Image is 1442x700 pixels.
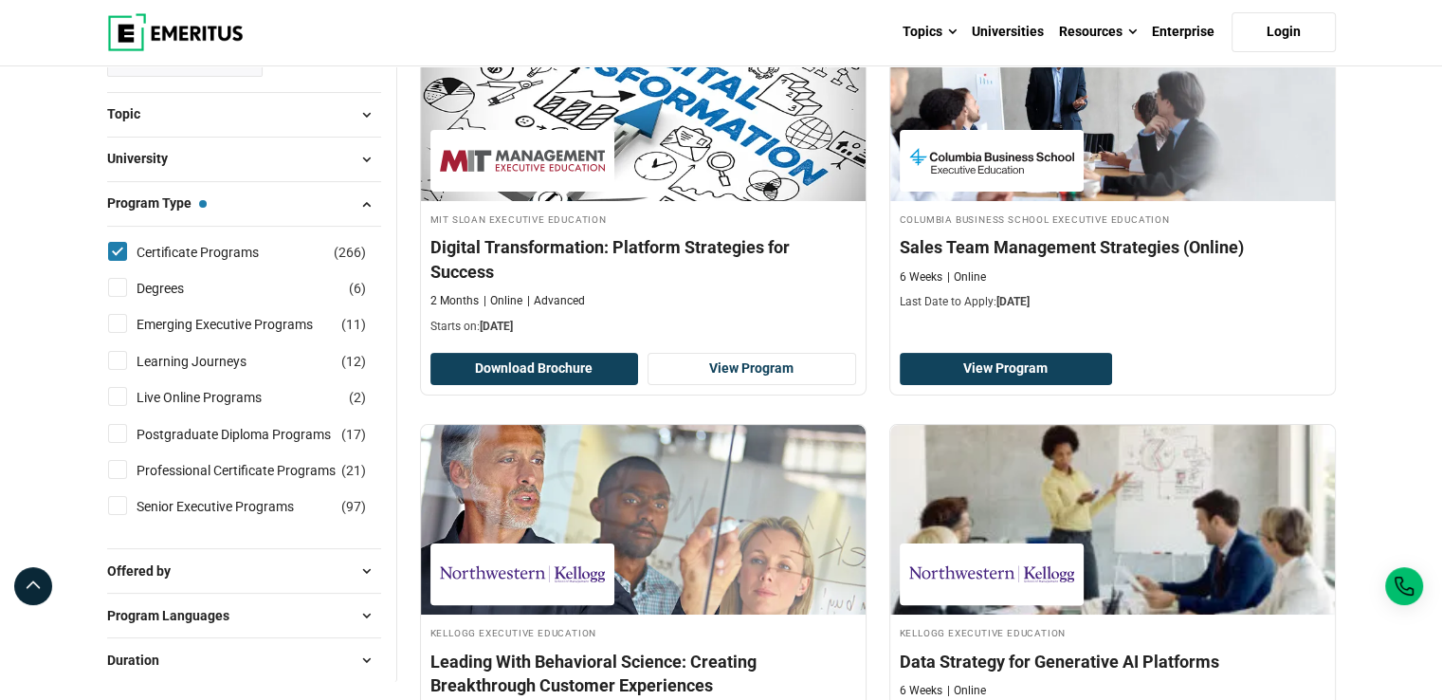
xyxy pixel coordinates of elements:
a: Postgraduate Diploma Programs [137,424,369,445]
img: Data Strategy for Generative AI Platforms | Online Data Science and Analytics Course [890,425,1335,615]
p: Starts on: [430,319,856,335]
a: Learning Journeys [137,351,284,372]
a: Certificate Programs [137,242,297,263]
button: Offered by [107,557,381,585]
span: 11 [346,317,361,332]
span: 17 [346,427,361,442]
span: ( ) [341,314,366,335]
span: ( ) [341,424,366,445]
p: Advanced [527,293,585,309]
button: Topic [107,101,381,129]
p: Last Date to Apply: [900,294,1325,310]
a: Senior Executive Programs [137,496,332,517]
button: Duration [107,646,381,674]
p: Online [947,683,986,699]
span: Offered by [107,561,186,581]
p: 6 Weeks [900,683,942,699]
a: Professional Certificate Programs [137,460,374,481]
button: Download Brochure [430,353,639,385]
a: View Program [900,353,1113,385]
span: Duration [107,650,174,671]
img: Columbia Business School Executive Education [909,139,1074,182]
span: ( ) [341,460,366,481]
h4: Data Strategy for Generative AI Platforms [900,650,1325,673]
a: Emerging Executive Programs [137,314,351,335]
span: [DATE] [996,295,1030,308]
a: Sales and Marketing Course by Columbia Business School Executive Education - August 21, 2025 Colu... [890,11,1335,321]
span: 2 [354,390,361,405]
a: Live Online Programs [137,387,300,408]
span: ( ) [349,387,366,408]
a: Degrees [137,278,222,299]
span: 97 [346,499,361,514]
span: Program Languages [107,605,245,626]
h4: MIT Sloan Executive Education [430,211,856,227]
h4: Sales Team Management Strategies (Online) [900,235,1325,259]
h4: Leading With Behavioral Science: Creating Breakthrough Customer Experiences [430,650,856,697]
h4: Kellogg Executive Education [900,624,1325,640]
span: 6 [354,281,361,296]
button: Program Type [107,190,381,218]
span: University [107,148,183,169]
img: Sales Team Management Strategies (Online) | Online Sales and Marketing Course [890,11,1335,201]
p: Online [484,293,522,309]
img: Digital Transformation: Platform Strategies for Success | Online Strategy and Innovation Course [421,11,866,201]
h4: Kellogg Executive Education [430,624,856,640]
h4: Digital Transformation: Platform Strategies for Success [430,235,856,283]
span: 266 [338,245,361,260]
img: MIT Sloan Executive Education [440,139,605,182]
a: View Program [648,353,856,385]
span: ( ) [341,496,366,517]
span: ( ) [349,278,366,299]
span: 12 [346,354,361,369]
img: Kellogg Executive Education [440,553,605,596]
p: 2 Months [430,293,479,309]
p: 6 Weeks [900,269,942,286]
img: Leading With Behavioral Science: Creating Breakthrough Customer Experiences | Online Sales and Ma... [421,425,866,615]
button: Program Languages [107,601,381,630]
a: Login [1232,12,1336,52]
p: Online [947,269,986,286]
span: Program Type [107,193,207,213]
span: ( ) [341,351,366,372]
span: ( ) [334,242,366,263]
span: [DATE] [480,320,513,333]
span: Topic [107,103,155,124]
a: Strategy and Innovation Course by MIT Sloan Executive Education - August 21, 2025 MIT Sloan Execu... [421,11,866,344]
button: University [107,145,381,174]
img: Kellogg Executive Education [909,553,1074,596]
span: 21 [346,463,361,478]
h4: Columbia Business School Executive Education [900,211,1325,227]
